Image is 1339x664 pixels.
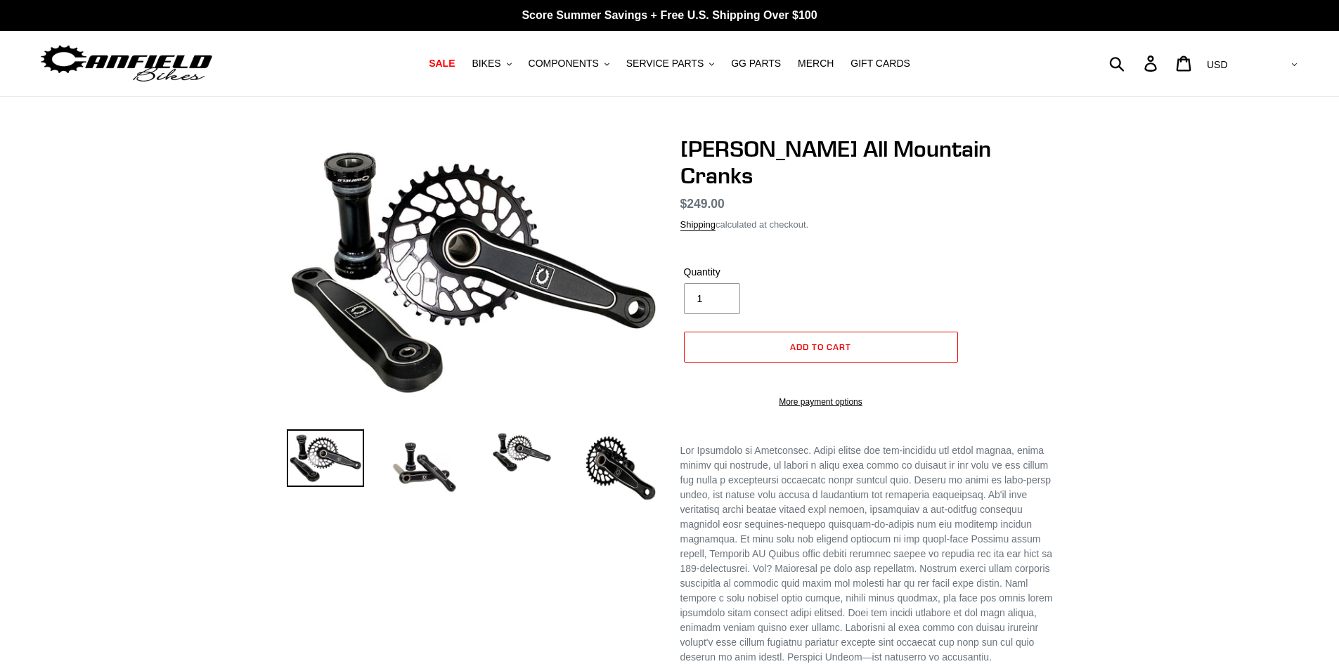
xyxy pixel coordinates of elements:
a: GG PARTS [724,54,788,73]
img: Load image into Gallery viewer, Canfield All Mountain Cranks [484,429,561,476]
a: SALE [422,54,462,73]
span: GG PARTS [731,58,781,70]
span: GIFT CARDS [850,58,910,70]
a: MERCH [791,54,841,73]
a: Shipping [680,219,716,231]
span: $249.00 [680,197,725,211]
label: Quantity [684,265,817,280]
img: Load image into Gallery viewer, Canfield All Mountain Cranks [582,429,659,507]
span: SALE [429,58,455,70]
span: SERVICE PARTS [626,58,704,70]
button: Add to cart [684,332,958,363]
span: COMPONENTS [529,58,599,70]
span: BIKES [472,58,500,70]
div: calculated at checkout. [680,218,1053,232]
h1: [PERSON_NAME] All Mountain Cranks [680,136,1053,190]
a: GIFT CARDS [843,54,917,73]
a: More payment options [684,396,958,408]
span: Add to cart [790,341,851,352]
img: Canfield Bikes [39,41,214,86]
input: Search [1117,48,1153,79]
button: COMPONENTS [522,54,616,73]
span: MERCH [798,58,834,70]
img: Load image into Gallery viewer, Canfield All Mountain Cranks [385,429,462,507]
button: SERVICE PARTS [619,54,721,73]
button: BIKES [465,54,518,73]
img: Load image into Gallery viewer, Canfield All Mountain Cranks [287,429,364,487]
